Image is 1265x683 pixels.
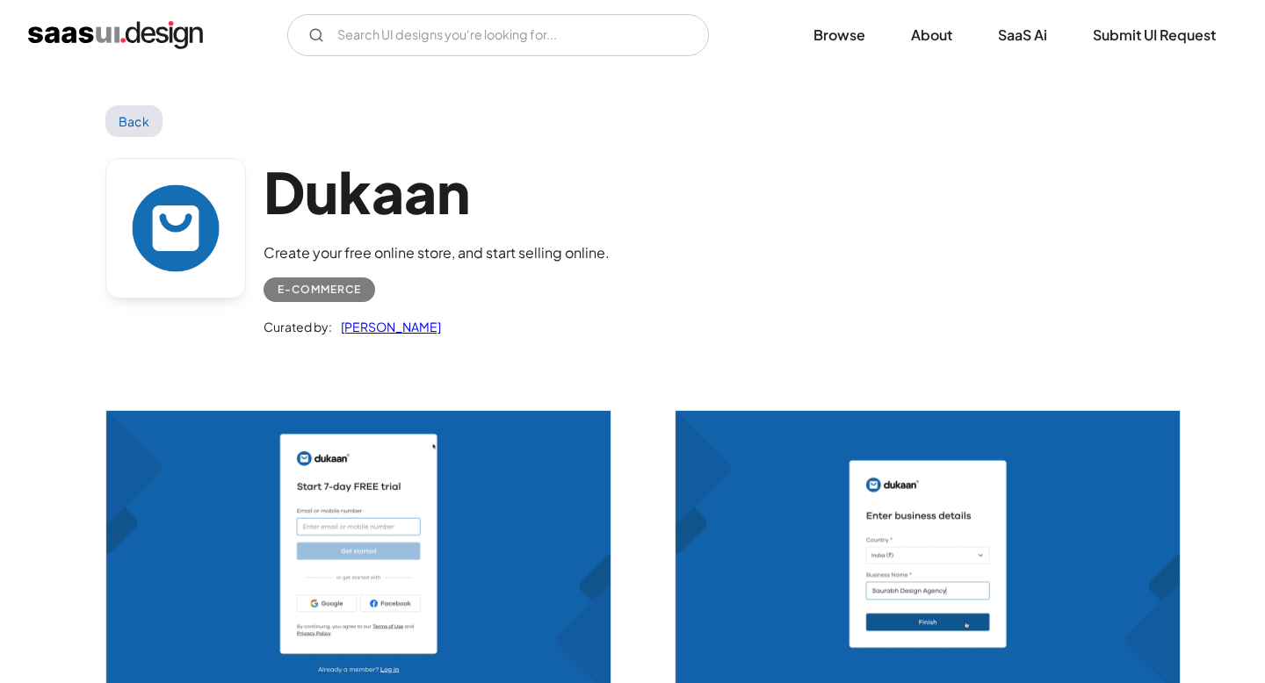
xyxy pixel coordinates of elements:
input: Search UI designs you're looking for... [287,14,709,56]
a: home [28,21,203,49]
div: Curated by: [264,316,332,337]
a: [PERSON_NAME] [332,316,441,337]
a: Back [105,105,163,137]
div: Create your free online store, and start selling online. [264,242,610,263]
a: Submit UI Request [1072,16,1237,54]
a: About [890,16,973,54]
a: SaaS Ai [977,16,1068,54]
h1: Dukaan [264,158,610,226]
form: Email Form [287,14,709,56]
a: Browse [792,16,886,54]
div: E-commerce [278,279,361,300]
